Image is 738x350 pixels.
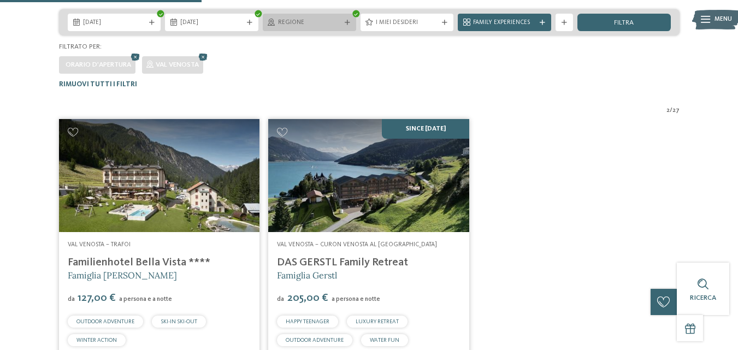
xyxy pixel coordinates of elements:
[670,106,672,115] span: /
[83,19,146,27] span: [DATE]
[277,257,408,268] a: DAS GERSTL Family Retreat
[277,270,337,281] span: Famiglia Gerstl
[68,270,177,281] span: Famiglia [PERSON_NAME]
[76,319,134,324] span: OUTDOOR ADVENTURE
[66,61,131,68] span: Orario d'apertura
[473,19,536,27] span: Family Experiences
[286,337,344,343] span: OUTDOOR ADVENTURE
[356,319,399,324] span: LUXURY RETREAT
[277,241,437,248] span: Val Venosta – Curon Venosta al [GEOGRAPHIC_DATA]
[666,106,670,115] span: 2
[119,296,172,302] span: a persona e a notte
[332,296,380,302] span: a persona e notte
[376,19,439,27] span: I miei desideri
[59,43,102,50] span: Filtrato per:
[59,81,137,88] span: Rimuovi tutti i filtri
[68,241,131,248] span: Val Venosta – Trafoi
[76,337,117,343] span: WINTER ACTION
[285,293,330,304] span: 205,00 €
[59,119,260,232] img: Cercate un hotel per famiglie? Qui troverete solo i migliori!
[68,257,210,268] a: Familienhotel Bella Vista ****
[672,106,680,115] span: 27
[286,319,329,324] span: HAPPY TEENAGER
[614,20,634,27] span: filtra
[156,61,199,68] span: Val Venosta
[180,19,243,27] span: [DATE]
[690,294,716,301] span: Ricerca
[76,293,118,304] span: 127,00 €
[277,296,284,302] span: da
[161,319,197,324] span: SKI-IN SKI-OUT
[278,19,341,27] span: Regione
[268,119,469,232] img: Cercate un hotel per famiglie? Qui troverete solo i migliori!
[370,337,399,343] span: WATER FUN
[68,296,75,302] span: da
